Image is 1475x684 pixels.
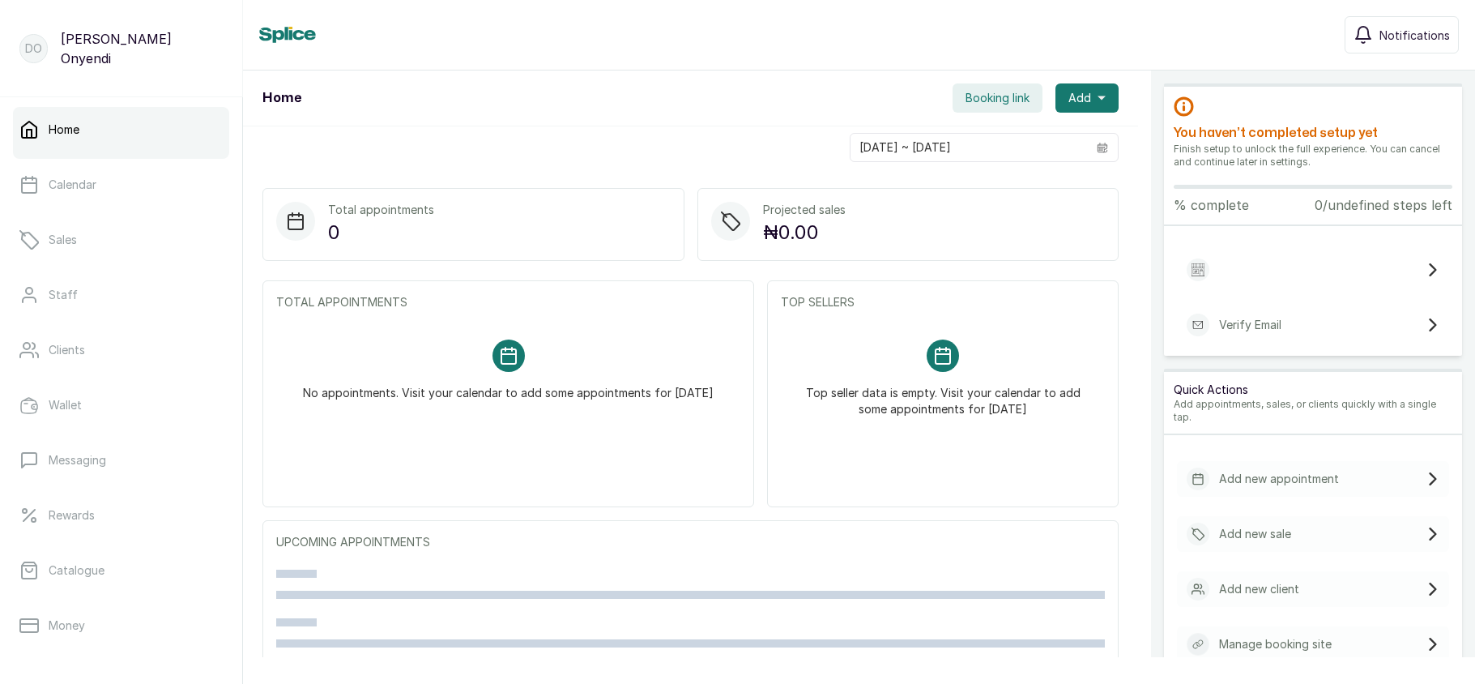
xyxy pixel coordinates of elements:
p: Messaging [49,452,106,468]
p: Add new appointment [1219,471,1339,487]
p: [PERSON_NAME] Onyendi [61,29,223,68]
p: Add new client [1219,581,1299,597]
a: Catalogue [13,548,229,593]
p: ₦0.00 [763,218,846,247]
a: Calendar [13,162,229,207]
a: Staff [13,272,229,318]
p: Quick Actions [1174,382,1452,398]
button: Add [1055,83,1119,113]
svg: calendar [1097,142,1108,153]
p: % complete [1174,195,1249,215]
input: Select date [850,134,1087,161]
p: Manage booking site [1219,636,1332,652]
a: Home [13,107,229,152]
p: UPCOMING APPOINTMENTS [276,534,1105,550]
p: Add new sale [1219,526,1291,542]
button: Booking link [953,83,1042,113]
p: DO [25,41,42,57]
a: Sales [13,217,229,263]
p: TOP SELLERS [781,294,1105,310]
p: Top seller data is empty. Visit your calendar to add some appointments for [DATE] [800,372,1085,417]
span: Notifications [1379,27,1450,44]
span: Add [1068,90,1091,106]
p: Projected sales [763,202,846,218]
button: Notifications [1345,16,1459,53]
a: Messaging [13,438,229,483]
h2: You haven’t completed setup yet [1174,123,1452,143]
p: Sales [49,232,77,248]
p: Staff [49,287,78,303]
p: Finish setup to unlock the full experience. You can cancel and continue later in settings. [1174,143,1452,169]
p: Rewards [49,507,95,524]
p: TOTAL APPOINTMENTS [276,294,740,310]
p: 0 [328,218,434,247]
p: Money [49,618,85,634]
p: No appointments. Visit your calendar to add some appointments for [DATE] [303,372,714,401]
p: Home [49,122,79,138]
p: 0/undefined steps left [1315,195,1452,215]
a: Rewards [13,493,229,538]
a: Clients [13,327,229,373]
p: Add appointments, sales, or clients quickly with a single tap. [1174,398,1452,424]
h1: Home [262,88,301,108]
p: Calendar [49,177,96,193]
p: Clients [49,342,85,358]
a: Money [13,603,229,648]
a: Wallet [13,383,229,428]
p: Wallet [49,397,82,413]
p: Total appointments [328,202,434,218]
p: Verify Email [1219,317,1281,333]
span: Booking link [966,90,1030,106]
p: Catalogue [49,562,104,579]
